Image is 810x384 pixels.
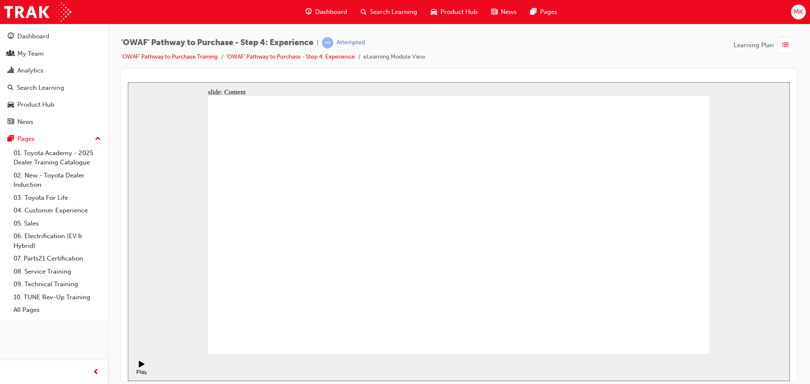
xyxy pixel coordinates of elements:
a: 06. Electrification (EV & Hybrid) [10,230,104,252]
a: news-iconNews [484,3,524,21]
button: Learning Plan [734,37,796,53]
a: Analytics [3,63,104,78]
div: Search Learning [17,83,64,93]
div: Product Hub [17,100,54,110]
a: 05. Sales [10,217,104,230]
span: news-icon [8,118,14,126]
span: guage-icon [305,7,312,17]
button: Play (Ctrl+Alt+P) [4,278,19,293]
span: car-icon [8,101,14,109]
a: car-iconProduct Hub [424,3,484,21]
span: pages-icon [530,7,537,17]
a: guage-iconDashboard [299,3,354,21]
span: learningRecordVerb_ATTEMPT-icon [322,37,333,48]
img: Trak [4,3,71,21]
span: Dashboard [315,7,347,17]
span: search-icon [361,7,367,17]
span: 'OWAF' Pathway to Purchase - Step 4: Experience [121,38,313,48]
span: Learning Plan [734,40,774,50]
a: 08. Service Training [10,265,104,278]
a: News [3,114,104,130]
span: up-icon [95,134,101,145]
div: Dashboard [17,32,49,41]
span: Pages [540,7,557,17]
a: pages-iconPages [524,3,564,21]
span: chart-icon [8,67,14,75]
a: 10. TUNE Rev-Up Training [10,291,104,304]
a: 'OWAF' Pathway to Purchase Training [121,53,218,60]
span: prev-icon [93,367,99,378]
li: eLearning Module View [363,52,425,62]
div: My Team [17,49,44,59]
a: 'OWAF' Pathway to Purchase - Step 4: Experience [226,53,355,60]
a: Search Learning [3,80,104,96]
span: search-icon [8,84,13,92]
button: DashboardMy TeamAnalyticsSearch LearningProduct HubNews [3,27,104,131]
span: pages-icon [8,135,14,143]
a: Dashboard [3,29,104,44]
a: 03. Toyota For Life [10,191,104,204]
a: 02. New - Toyota Dealer Induction [10,169,104,191]
div: Play (Ctrl+Alt+P) [7,287,21,299]
a: 09. Technical Training [10,278,104,291]
span: list-icon [782,40,788,51]
span: | [317,38,319,48]
span: Product Hub [440,7,478,17]
span: guage-icon [8,33,14,40]
a: 01. Toyota Academy - 2025 Dealer Training Catalogue [10,147,104,169]
span: news-icon [491,7,497,17]
a: My Team [3,46,104,62]
span: Search Learning [370,7,417,17]
div: Pages [17,134,35,144]
a: Product Hub [3,97,104,113]
span: people-icon [8,50,14,58]
button: MK [791,5,806,19]
a: 04. Customer Experience [10,204,104,217]
div: News [17,117,33,127]
a: All Pages [10,303,104,317]
div: Analytics [17,66,43,75]
button: Pages [3,131,104,147]
div: Attempted [337,39,365,47]
div: playback controls [4,271,19,299]
span: News [501,7,517,17]
a: 07. Parts21 Certification [10,252,104,265]
span: MK [794,7,803,17]
a: search-iconSearch Learning [354,3,424,21]
span: car-icon [431,7,437,17]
